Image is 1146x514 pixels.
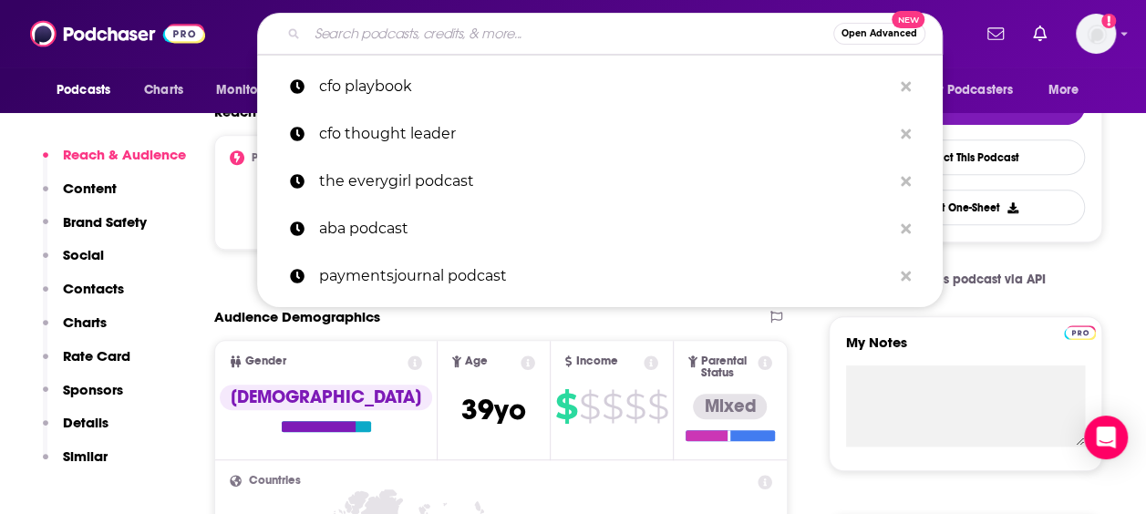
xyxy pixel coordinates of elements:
span: Podcasts [57,77,110,103]
a: cfo thought leader [257,110,943,158]
p: Rate Card [63,347,130,365]
p: Brand Safety [63,213,147,231]
div: [DEMOGRAPHIC_DATA] [220,385,432,410]
p: aba podcast [319,205,892,252]
span: New [892,11,924,28]
a: Show notifications dropdown [1026,18,1054,49]
label: My Notes [846,334,1085,365]
span: More [1048,77,1079,103]
button: Reach & Audience [43,146,186,180]
button: Details [43,414,108,447]
a: the everygirl podcast [257,158,943,205]
span: $ [625,392,645,421]
p: the everygirl podcast [319,158,892,205]
span: Gender [245,355,286,367]
button: Brand Safety [43,213,147,247]
button: Show profile menu [1076,14,1116,54]
button: Open AdvancedNew [833,23,925,45]
a: Pro website [1064,323,1096,340]
span: 39 yo [461,392,526,427]
span: For Podcasters [925,77,1013,103]
p: Details [63,414,108,431]
div: Open Intercom Messenger [1084,416,1128,459]
button: Contacts [43,280,124,314]
span: Get this podcast via API [904,272,1046,287]
p: Social [63,246,104,263]
button: open menu [914,73,1039,108]
button: Similar [43,447,108,481]
a: paymentsjournal podcast [257,252,943,300]
span: Parental Status [701,355,754,379]
span: Age [465,355,488,367]
a: Charts [132,73,194,108]
h2: Audience Demographics [214,308,380,325]
span: Countries [249,475,301,487]
button: open menu [203,73,305,108]
span: $ [555,392,577,421]
p: paymentsjournal podcast [319,252,892,300]
span: Logged in as emilyjherman [1076,14,1116,54]
span: $ [647,392,668,421]
a: aba podcast [257,205,943,252]
p: cfo playbook [319,63,892,110]
div: Search podcasts, credits, & more... [257,13,943,55]
button: Export One-Sheet [846,190,1085,225]
button: open menu [44,73,134,108]
h2: Power Score™ [252,151,323,164]
div: Mixed [693,394,767,419]
p: Content [63,180,117,197]
span: Open Advanced [841,29,917,38]
p: Contacts [63,280,124,297]
a: cfo playbook [257,63,943,110]
a: Get this podcast via API [871,257,1060,302]
img: Podchaser Pro [1064,325,1096,340]
img: User Profile [1076,14,1116,54]
span: Income [575,355,617,367]
button: Sponsors [43,381,123,415]
p: cfo thought leader [319,110,892,158]
button: Charts [43,314,107,347]
button: Content [43,180,117,213]
button: open menu [1036,73,1102,108]
span: Monitoring [216,77,281,103]
p: Reach & Audience [63,146,186,163]
svg: Add a profile image [1101,14,1116,28]
span: $ [602,392,623,421]
p: Similar [63,447,108,465]
button: Social [43,246,104,280]
a: Show notifications dropdown [980,18,1011,49]
span: $ [579,392,600,421]
p: Charts [63,314,107,331]
button: Rate Card [43,347,130,381]
img: Podchaser - Follow, Share and Rate Podcasts [30,16,205,51]
p: Sponsors [63,381,123,398]
span: Charts [144,77,183,103]
input: Search podcasts, credits, & more... [307,19,833,48]
a: Contact This Podcast [846,139,1085,175]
